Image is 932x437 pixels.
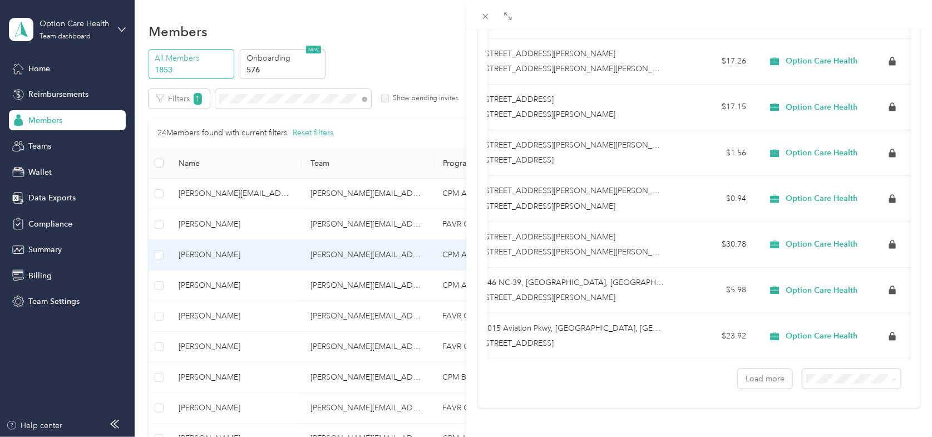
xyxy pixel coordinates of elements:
[483,186,677,195] span: [STREET_ADDRESS][PERSON_NAME][PERSON_NAME]
[483,49,615,58] span: [STREET_ADDRESS][PERSON_NAME]
[483,278,691,287] span: 946 NC-39, [GEOGRAPHIC_DATA], [GEOGRAPHIC_DATA]
[786,148,857,158] span: Option Care Health
[677,39,755,85] td: $17.26
[483,202,615,211] span: [STREET_ADDRESS][PERSON_NAME]
[786,56,857,66] span: Option Care Health
[483,140,677,150] span: [STREET_ADDRESS][PERSON_NAME][PERSON_NAME]
[677,268,755,313] td: $5.98
[483,110,615,119] span: [STREET_ADDRESS][PERSON_NAME]
[483,338,554,348] span: [STREET_ADDRESS]
[483,232,615,242] span: [STREET_ADDRESS][PERSON_NAME]
[677,130,755,176] td: $1.56
[483,64,677,73] span: [STREET_ADDRESS][PERSON_NAME][PERSON_NAME]
[738,369,792,389] button: Load more
[677,222,755,268] td: $30.78
[786,102,857,112] span: Option Care Health
[483,95,554,104] span: [STREET_ADDRESS]
[677,176,755,222] td: $0.94
[677,85,755,130] td: $17.15
[483,293,615,302] span: [STREET_ADDRESS][PERSON_NAME]
[786,194,857,204] span: Option Care Health
[483,155,554,165] span: [STREET_ADDRESS]
[483,247,677,257] span: [STREET_ADDRESS][PERSON_NAME][PERSON_NAME]
[786,239,857,249] span: Option Care Health
[786,286,857,296] span: Option Care Health
[786,331,857,341] span: Option Care Health
[677,313,755,359] td: $23.92
[483,323,720,333] span: 1015 Aviation Pkwy, [GEOGRAPHIC_DATA], [GEOGRAPHIC_DATA]
[870,375,932,437] iframe: Everlance-gr Chat Button Frame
